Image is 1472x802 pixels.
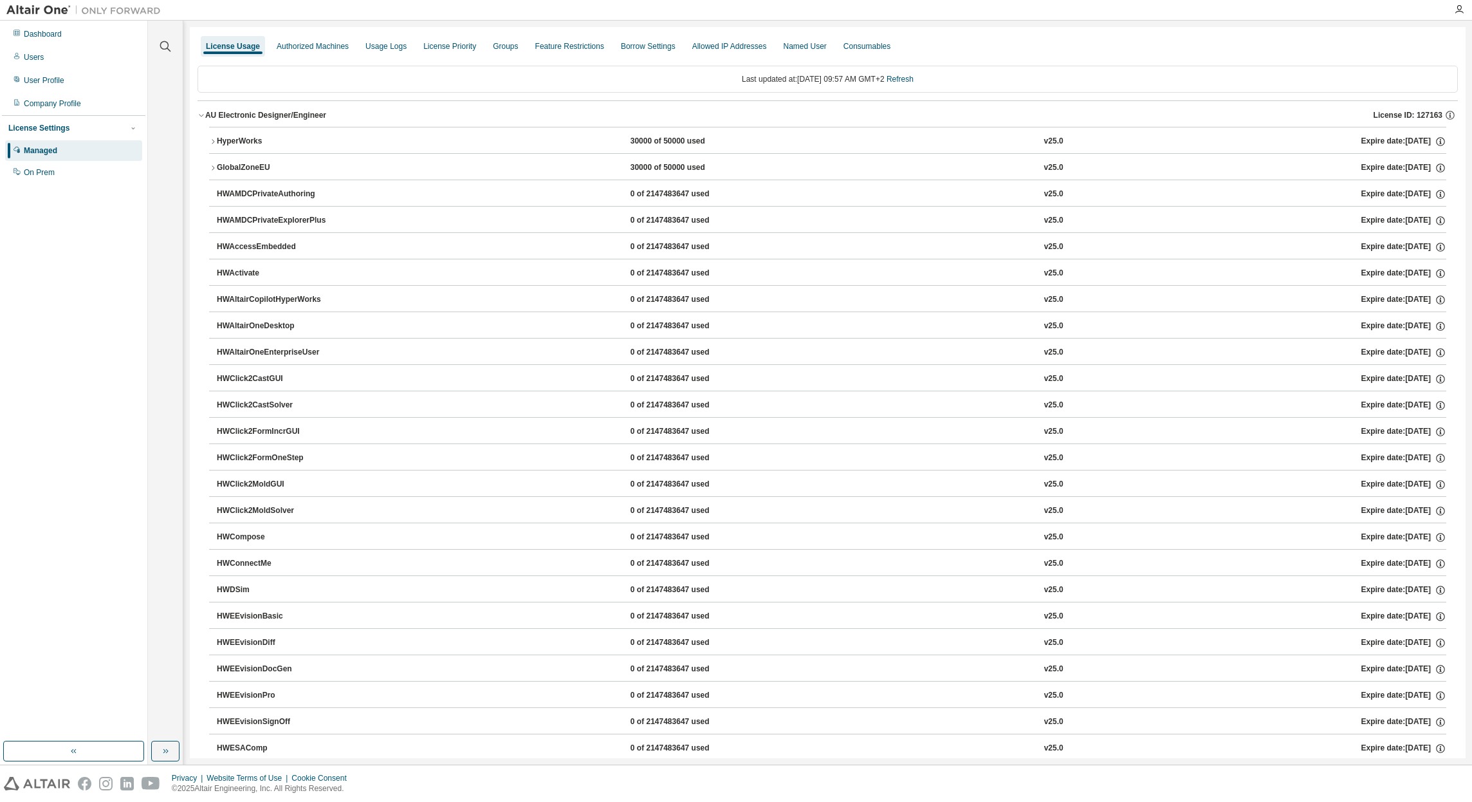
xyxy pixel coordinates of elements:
[99,777,113,790] img: instagram.svg
[1044,532,1063,543] div: v25.0
[217,576,1446,604] button: HWDSim0 of 2147483647 usedv25.0Expire date:[DATE]
[217,268,333,279] div: HWActivate
[206,41,260,51] div: License Usage
[1044,505,1063,517] div: v25.0
[217,321,333,332] div: HWAltairOneDesktop
[217,550,1446,578] button: HWConnectMe0 of 2147483647 usedv25.0Expire date:[DATE]
[1361,558,1446,570] div: Expire date: [DATE]
[1044,558,1063,570] div: v25.0
[1361,347,1446,359] div: Expire date: [DATE]
[630,400,746,411] div: 0 of 2147483647 used
[692,41,767,51] div: Allowed IP Addresses
[217,259,1446,288] button: HWActivate0 of 2147483647 usedv25.0Expire date:[DATE]
[172,773,207,783] div: Privacy
[217,655,1446,684] button: HWEEvisionDocGen0 of 2147483647 usedv25.0Expire date:[DATE]
[630,558,746,570] div: 0 of 2147483647 used
[843,41,890,51] div: Consumables
[1044,452,1063,464] div: v25.0
[217,373,333,385] div: HWClick2CastGUI
[217,294,333,306] div: HWAltairCopilotHyperWorks
[630,162,746,174] div: 30000 of 50000 used
[630,373,746,385] div: 0 of 2147483647 used
[217,479,333,490] div: HWClick2MoldGUI
[1044,743,1063,754] div: v25.0
[217,523,1446,552] button: HWCompose0 of 2147483647 usedv25.0Expire date:[DATE]
[630,664,746,675] div: 0 of 2147483647 used
[217,189,333,200] div: HWAMDCPrivateAuthoring
[24,145,57,156] div: Managed
[1361,373,1446,385] div: Expire date: [DATE]
[207,773,291,783] div: Website Terms of Use
[198,66,1458,93] div: Last updated at: [DATE] 09:57 AM GMT+2
[1361,584,1446,596] div: Expire date: [DATE]
[423,41,476,51] div: License Priority
[1374,110,1442,120] span: License ID: 127163
[1361,479,1446,490] div: Expire date: [DATE]
[217,708,1446,736] button: HWEEvisionSignOff0 of 2147483647 usedv25.0Expire date:[DATE]
[217,452,333,464] div: HWClick2FormOneStep
[217,418,1446,446] button: HWClick2FormIncrGUI0 of 2147483647 usedv25.0Expire date:[DATE]
[217,682,1446,710] button: HWEEvisionPro0 of 2147483647 usedv25.0Expire date:[DATE]
[217,584,333,596] div: HWDSim
[1361,162,1446,174] div: Expire date: [DATE]
[8,123,69,133] div: License Settings
[120,777,134,790] img: linkedin.svg
[630,452,746,464] div: 0 of 2147483647 used
[217,233,1446,261] button: HWAccessEmbedded0 of 2147483647 usedv25.0Expire date:[DATE]
[217,743,333,754] div: HWESAComp
[630,241,746,253] div: 0 of 2147483647 used
[6,4,167,17] img: Altair One
[217,426,333,438] div: HWClick2FormIncrGUI
[630,611,746,622] div: 0 of 2147483647 used
[493,41,518,51] div: Groups
[4,777,70,790] img: altair_logo.svg
[1361,637,1446,649] div: Expire date: [DATE]
[217,629,1446,657] button: HWEEvisionDiff0 of 2147483647 usedv25.0Expire date:[DATE]
[1044,400,1063,411] div: v25.0
[277,41,349,51] div: Authorized Machines
[217,400,333,411] div: HWClick2CastSolver
[24,98,81,109] div: Company Profile
[217,339,1446,367] button: HWAltairOneEnterpriseUser0 of 2147483647 usedv25.0Expire date:[DATE]
[217,611,333,622] div: HWEEvisionBasic
[1044,136,1063,147] div: v25.0
[142,777,160,790] img: youtube.svg
[1361,611,1446,622] div: Expire date: [DATE]
[172,783,354,794] p: © 2025 Altair Engineering, Inc. All Rights Reserved.
[209,127,1446,156] button: HyperWorks30000 of 50000 usedv25.0Expire date:[DATE]
[217,286,1446,314] button: HWAltairCopilotHyperWorks0 of 2147483647 usedv25.0Expire date:[DATE]
[1044,268,1063,279] div: v25.0
[1044,321,1063,332] div: v25.0
[630,294,746,306] div: 0 of 2147483647 used
[1361,241,1446,253] div: Expire date: [DATE]
[630,321,746,332] div: 0 of 2147483647 used
[217,365,1446,393] button: HWClick2CastGUI0 of 2147483647 usedv25.0Expire date:[DATE]
[24,167,55,178] div: On Prem
[217,312,1446,340] button: HWAltairOneDesktop0 of 2147483647 usedv25.0Expire date:[DATE]
[1044,347,1063,359] div: v25.0
[1361,426,1446,438] div: Expire date: [DATE]
[630,532,746,543] div: 0 of 2147483647 used
[1361,505,1446,517] div: Expire date: [DATE]
[1361,716,1446,728] div: Expire date: [DATE]
[217,637,333,649] div: HWEEvisionDiff
[217,444,1446,472] button: HWClick2FormOneStep0 of 2147483647 usedv25.0Expire date:[DATE]
[217,471,1446,499] button: HWClick2MoldGUI0 of 2147483647 usedv25.0Expire date:[DATE]
[217,690,333,702] div: HWEEvisionPro
[217,347,333,359] div: HWAltairOneEnterpriseUser
[1044,241,1063,253] div: v25.0
[887,75,914,84] a: Refresh
[1361,532,1446,543] div: Expire date: [DATE]
[1361,452,1446,464] div: Expire date: [DATE]
[209,154,1446,182] button: GlobalZoneEU30000 of 50000 usedv25.0Expire date:[DATE]
[1044,215,1063,227] div: v25.0
[1361,400,1446,411] div: Expire date: [DATE]
[1044,584,1063,596] div: v25.0
[630,716,746,728] div: 0 of 2147483647 used
[630,479,746,490] div: 0 of 2147483647 used
[1361,664,1446,675] div: Expire date: [DATE]
[205,110,326,120] div: AU Electronic Designer/Engineer
[1044,426,1063,438] div: v25.0
[630,347,746,359] div: 0 of 2147483647 used
[630,584,746,596] div: 0 of 2147483647 used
